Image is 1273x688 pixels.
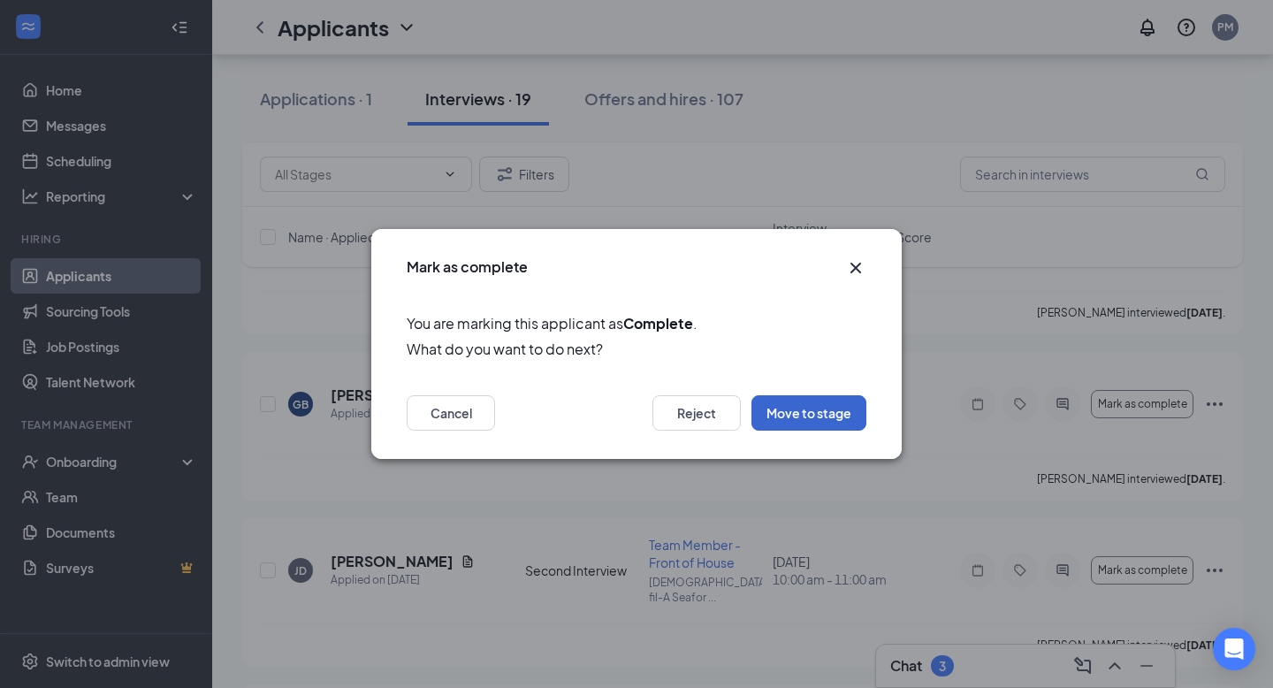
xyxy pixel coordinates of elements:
h3: Mark as complete [407,257,528,277]
button: Reject [652,395,741,431]
button: Close [845,257,866,279]
span: You are marking this applicant as . [407,312,866,334]
b: Complete [623,314,693,333]
div: Open Intercom Messenger [1213,628,1255,670]
span: What do you want to do next? [407,338,866,360]
button: Cancel [407,395,495,431]
button: Move to stage [751,395,866,431]
svg: Cross [845,257,866,279]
